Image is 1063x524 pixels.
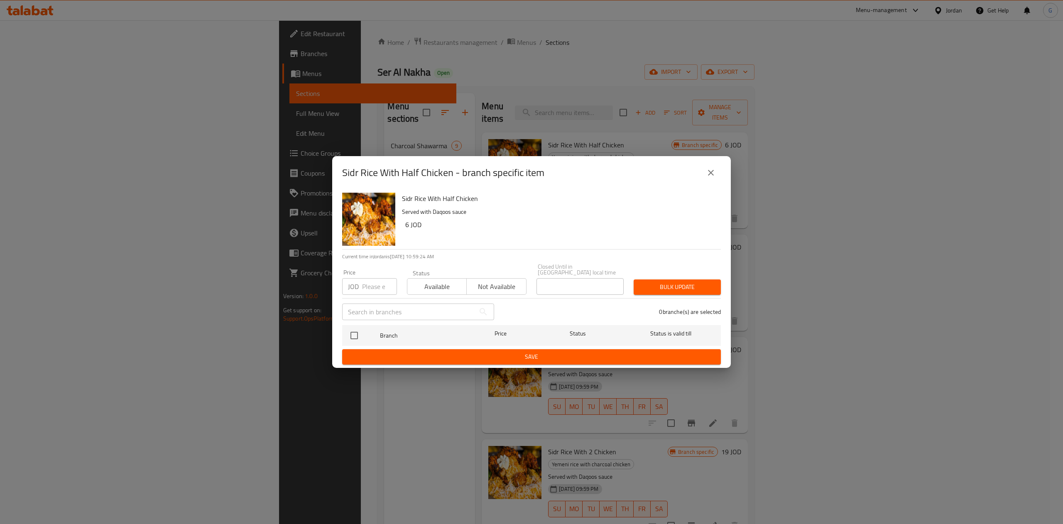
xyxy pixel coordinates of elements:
[348,282,359,291] p: JOD
[342,253,721,260] p: Current time in Jordan is [DATE] 10:59:24 AM
[402,193,714,204] h6: Sidr Rice With Half Chicken
[402,207,714,217] p: Served with Daqoos sauce
[473,328,528,339] span: Price
[411,281,463,293] span: Available
[466,278,526,295] button: Not available
[349,352,714,362] span: Save
[342,349,721,365] button: Save
[535,328,621,339] span: Status
[701,163,721,183] button: close
[407,278,467,295] button: Available
[362,278,397,295] input: Please enter price
[380,331,466,341] span: Branch
[470,281,523,293] span: Not available
[634,279,721,295] button: Bulk update
[628,328,714,339] span: Status is valid till
[640,282,714,292] span: Bulk update
[405,219,714,230] h6: 6 JOD
[659,308,721,316] p: 0 branche(s) are selected
[342,193,395,246] img: Sidr Rice With Half Chicken
[342,166,544,179] h2: Sidr Rice With Half Chicken - branch specific item
[342,304,475,320] input: Search in branches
